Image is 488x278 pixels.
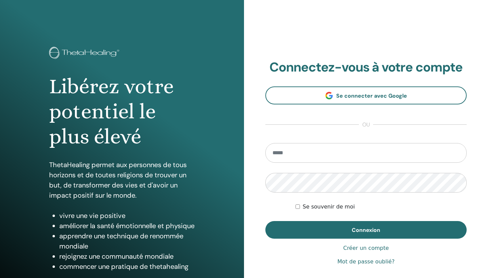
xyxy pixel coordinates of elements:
[338,258,395,266] a: Mot de passe oublié?
[59,261,195,272] li: commencer une pratique de thetahealing
[59,231,195,251] li: apprendre une technique de renommée mondiale
[59,251,195,261] li: rejoignez une communauté mondiale
[49,160,195,200] p: ThetaHealing permet aux personnes de tous horizons et de toutes religions de trouver un but, de t...
[303,203,355,211] label: Se souvenir de moi
[265,221,467,239] button: Connexion
[59,221,195,231] li: améliorer la santé émotionnelle et physique
[343,244,389,252] a: Créer un compte
[296,203,467,211] div: Keep me authenticated indefinitely or until I manually logout
[265,60,467,75] h2: Connectez-vous à votre compte
[359,121,373,129] span: ou
[49,74,195,150] h1: Libérez votre potentiel le plus élevé
[336,92,407,99] span: Se connecter avec Google
[59,211,195,221] li: vivre une vie positive
[265,86,467,104] a: Se connecter avec Google
[352,226,380,234] span: Connexion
